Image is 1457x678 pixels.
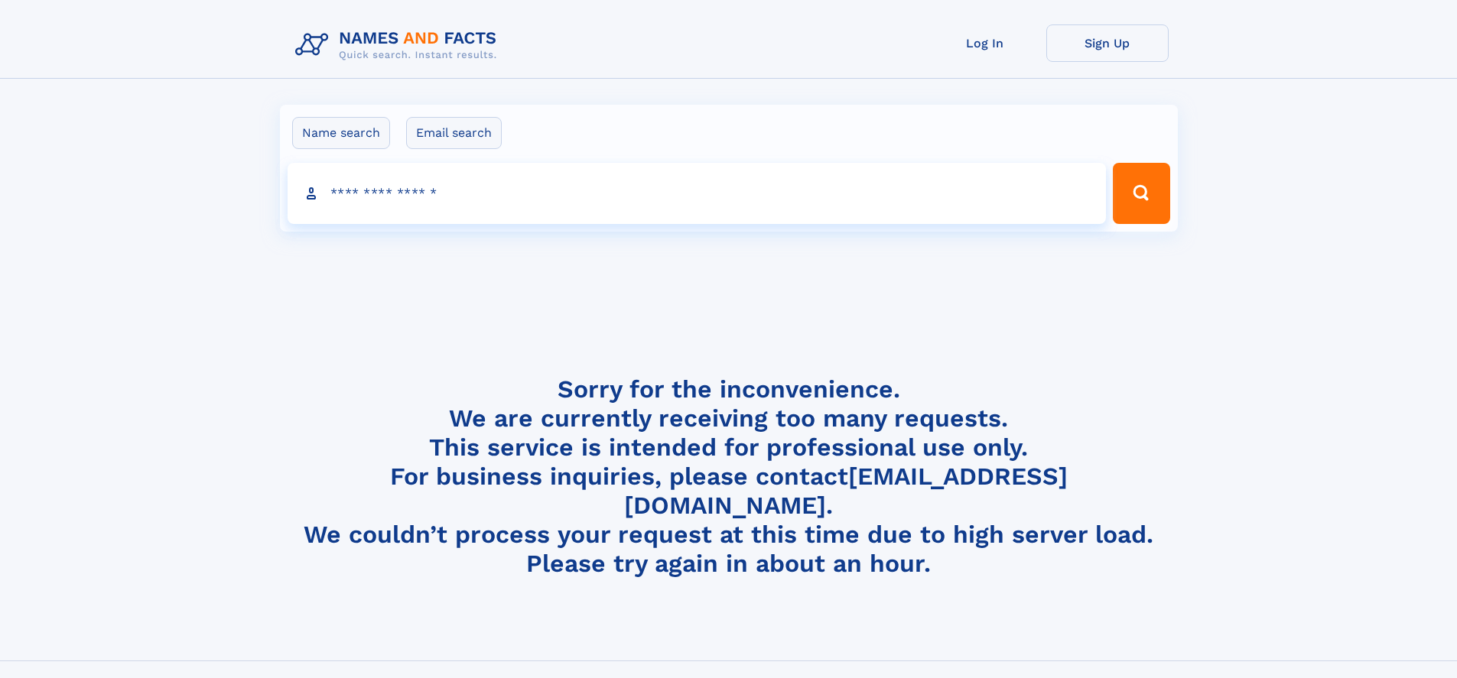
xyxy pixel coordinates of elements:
[292,117,390,149] label: Name search
[924,24,1046,62] a: Log In
[288,163,1107,224] input: search input
[289,24,509,66] img: Logo Names and Facts
[1113,163,1169,224] button: Search Button
[289,375,1169,579] h4: Sorry for the inconvenience. We are currently receiving too many requests. This service is intend...
[406,117,502,149] label: Email search
[624,462,1068,520] a: [EMAIL_ADDRESS][DOMAIN_NAME]
[1046,24,1169,62] a: Sign Up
